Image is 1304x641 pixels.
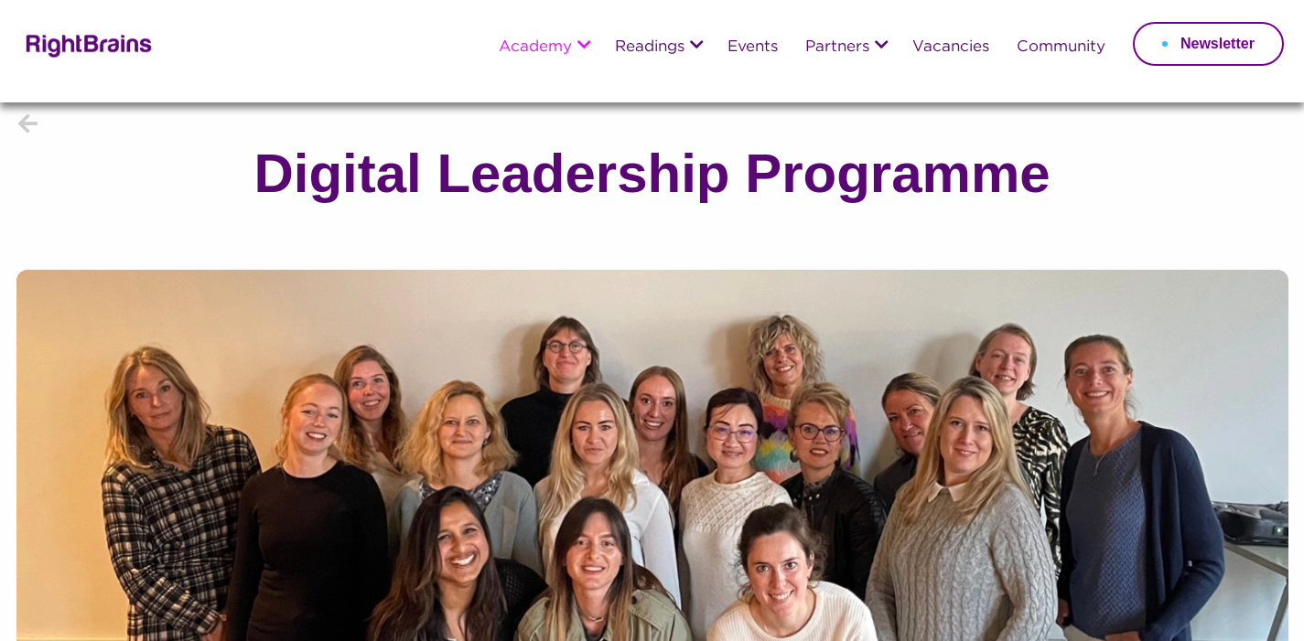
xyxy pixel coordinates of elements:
[20,31,153,58] img: Rightbrains
[912,39,989,56] a: Vacancies
[499,39,572,56] a: Academy
[615,39,684,56] a: Readings
[217,144,1086,204] h1: Digital Leadership Programme
[727,39,778,56] a: Events
[805,39,869,56] a: Partners
[1133,22,1284,66] a: Newsletter
[1017,39,1105,56] a: Community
